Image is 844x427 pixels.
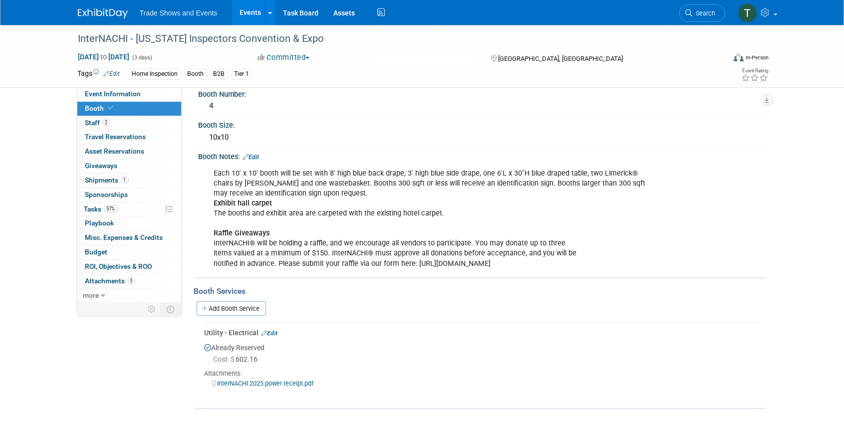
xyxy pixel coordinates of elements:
[85,219,114,227] span: Playbook
[254,52,313,63] button: Committed
[205,328,759,338] div: Utility - Electrical
[741,68,768,73] div: Event Rating
[78,52,130,61] span: [DATE] [DATE]
[85,119,110,127] span: Staff
[77,274,181,288] a: Attachments3
[103,119,110,126] span: 2
[132,54,153,61] span: (3 days)
[666,52,769,67] div: Event Format
[232,69,253,79] div: Tier 1
[206,98,759,114] div: 4
[77,174,181,188] a: Shipments1
[161,303,181,316] td: Toggle Event Tabs
[85,104,116,112] span: Booth
[262,330,278,337] a: Edit
[85,90,141,98] span: Event Information
[77,260,181,274] a: ROI, Objectives & ROO
[109,105,114,111] i: Booth reservation complete
[77,231,181,245] a: Misc. Expenses & Credits
[206,130,759,145] div: 10x10
[77,102,181,116] a: Booth
[679,4,725,22] a: Search
[77,216,181,230] a: Playbook
[85,191,128,199] span: Sponsorships
[77,145,181,159] a: Asset Reservations
[85,277,135,285] span: Attachments
[194,286,767,297] div: Booth Services
[738,3,757,22] img: Tiff Wagner
[243,154,260,161] a: Edit
[78,8,128,18] img: ExhibitDay
[77,188,181,202] a: Sponsorships
[77,245,181,259] a: Budget
[214,355,236,363] span: Cost: $
[78,68,120,80] td: Tags
[104,205,118,213] span: 57%
[205,338,759,396] div: Already Reserved
[199,87,767,99] div: Booth Number:
[199,149,767,162] div: Booth Notes:
[185,69,207,79] div: Booth
[693,9,716,17] span: Search
[140,9,218,17] span: Trade Shows and Events
[77,203,181,216] a: Tasks57%
[734,53,744,61] img: Format-Inperson.png
[211,69,228,79] div: B2B
[199,118,767,130] div: Booth Size:
[197,301,266,316] a: Add Booth Service
[83,291,99,299] span: more
[214,229,270,237] b: Raffle Giveaways
[214,199,273,208] b: Exhibit hall carpet
[84,205,118,213] span: Tasks
[745,54,769,61] div: In-Person
[207,164,657,274] div: Each 10' x 10' booth will be set with 8' high blue back drape, 3' high blue side drape, one 6'L x...
[77,130,181,144] a: Travel Reservations
[498,55,623,62] span: [GEOGRAPHIC_DATA], [GEOGRAPHIC_DATA]
[85,248,108,256] span: Budget
[129,69,181,79] div: Home Inspection
[144,303,161,316] td: Personalize Event Tab Strip
[77,159,181,173] a: Giveaways
[85,133,146,141] span: Travel Reservations
[128,277,135,284] span: 3
[212,380,314,387] a: InterNACHI 2025 power receipt.pdf
[104,70,120,77] a: Edit
[85,176,129,184] span: Shipments
[77,289,181,303] a: more
[121,176,129,184] span: 1
[77,116,181,130] a: Staff2
[77,87,181,101] a: Event Information
[85,162,118,170] span: Giveaways
[85,233,163,241] span: Misc. Expenses & Credits
[85,262,152,270] span: ROI, Objectives & ROO
[214,355,262,363] span: 602.16
[205,369,759,378] div: Attachments:
[99,53,109,61] span: to
[75,30,710,48] div: InterNACHI - [US_STATE] Inspectors Convention & Expo
[85,147,145,155] span: Asset Reservations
